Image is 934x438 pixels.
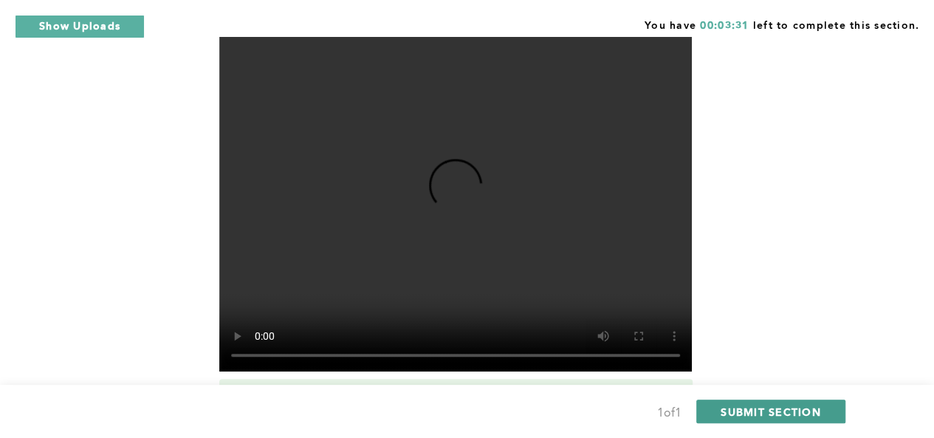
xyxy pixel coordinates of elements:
[696,400,845,423] button: SUBMIT SECTION
[15,15,145,38] button: Show Uploads
[721,405,821,419] span: SUBMIT SECTION
[700,21,749,31] span: 00:03:31
[219,379,693,403] div: Camera and microphone ready.
[645,15,919,33] span: You have left to complete this section.
[657,403,681,424] div: 1 of 1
